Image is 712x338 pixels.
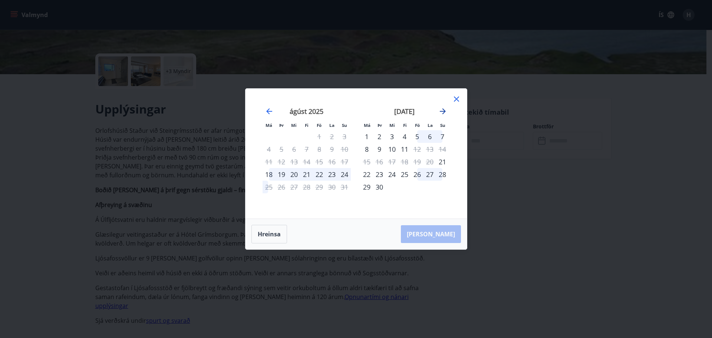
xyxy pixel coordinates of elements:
td: Choose laugardagur, 23. ágúst 2025 as your check-in date. It’s available. [326,168,338,181]
div: Aðeins innritun í boði [263,168,275,181]
td: Not available. sunnudagur, 3. ágúst 2025 [338,130,351,143]
div: 23 [373,168,386,181]
td: Not available. fimmtudagur, 14. ágúst 2025 [300,155,313,168]
td: Choose þriðjudagur, 30. september 2025 as your check-in date. It’s available. [373,181,386,193]
small: Mi [389,122,395,128]
td: Not available. föstudagur, 1. ágúst 2025 [313,130,326,143]
small: Þr [279,122,284,128]
td: Not available. laugardagur, 13. september 2025 [423,143,436,155]
td: Not available. miðvikudagur, 27. ágúst 2025 [288,181,300,193]
td: Choose miðvikudagur, 3. september 2025 as your check-in date. It’s available. [386,130,398,143]
td: Not available. föstudagur, 8. ágúst 2025 [313,143,326,155]
td: Not available. laugardagur, 30. ágúst 2025 [326,181,338,193]
div: 25 [398,168,411,181]
td: Choose mánudagur, 8. september 2025 as your check-in date. It’s available. [360,143,373,155]
td: Choose laugardagur, 27. september 2025 as your check-in date. It’s available. [423,168,436,181]
td: Not available. mánudagur, 4. ágúst 2025 [263,143,275,155]
td: Not available. sunnudagur, 10. ágúst 2025 [338,143,351,155]
td: Choose þriðjudagur, 9. september 2025 as your check-in date. It’s available. [373,143,386,155]
div: 28 [436,168,449,181]
td: Choose fimmtudagur, 11. september 2025 as your check-in date. It’s available. [398,143,411,155]
td: Choose miðvikudagur, 20. ágúst 2025 as your check-in date. It’s available. [288,168,300,181]
div: Aðeins innritun í boði [436,155,449,168]
small: Fö [415,122,420,128]
td: Not available. mánudagur, 25. ágúst 2025 [263,181,275,193]
small: Má [364,122,370,128]
td: Choose miðvikudagur, 24. september 2025 as your check-in date. It’s available. [386,168,398,181]
div: 19 [275,168,288,181]
td: Choose mánudagur, 29. september 2025 as your check-in date. It’s available. [360,181,373,193]
td: Not available. mánudagur, 11. ágúst 2025 [263,155,275,168]
div: 10 [386,143,398,155]
td: Choose fimmtudagur, 4. september 2025 as your check-in date. It’s available. [398,130,411,143]
td: Not available. miðvikudagur, 17. september 2025 [386,155,398,168]
div: 8 [360,143,373,155]
td: Choose sunnudagur, 24. ágúst 2025 as your check-in date. It’s available. [338,168,351,181]
div: 11 [398,143,411,155]
td: Not available. sunnudagur, 31. ágúst 2025 [338,181,351,193]
td: Not available. laugardagur, 16. ágúst 2025 [326,155,338,168]
td: Not available. föstudagur, 15. ágúst 2025 [313,155,326,168]
button: Hreinsa [251,225,287,243]
small: La [329,122,334,128]
td: Not available. sunnudagur, 17. ágúst 2025 [338,155,351,168]
td: Choose þriðjudagur, 23. september 2025 as your check-in date. It’s available. [373,168,386,181]
td: Choose sunnudagur, 28. september 2025 as your check-in date. It’s available. [436,168,449,181]
small: Su [440,122,445,128]
td: Not available. miðvikudagur, 13. ágúst 2025 [288,155,300,168]
td: Choose föstudagur, 22. ágúst 2025 as your check-in date. It’s available. [313,168,326,181]
div: 20 [288,168,300,181]
div: Calendar [254,98,458,210]
td: Not available. þriðjudagur, 12. ágúst 2025 [275,155,288,168]
small: Su [342,122,347,128]
td: Not available. fimmtudagur, 7. ágúst 2025 [300,143,313,155]
td: Not available. laugardagur, 2. ágúst 2025 [326,130,338,143]
div: 4 [398,130,411,143]
td: Not available. föstudagur, 29. ágúst 2025 [313,181,326,193]
small: Fö [317,122,322,128]
small: La [428,122,433,128]
small: Mi [291,122,297,128]
div: Aðeins útritun í boði [263,181,275,193]
small: Fi [403,122,407,128]
div: Move backward to switch to the previous month. [265,107,274,116]
td: Choose föstudagur, 5. september 2025 as your check-in date. It’s available. [411,130,423,143]
td: Not available. föstudagur, 19. september 2025 [411,155,423,168]
td: Choose miðvikudagur, 10. september 2025 as your check-in date. It’s available. [386,143,398,155]
td: Choose sunnudagur, 7. september 2025 as your check-in date. It’s available. [436,130,449,143]
div: 22 [313,168,326,181]
div: 3 [386,130,398,143]
div: 24 [338,168,351,181]
div: 5 [411,130,423,143]
div: 7 [436,130,449,143]
td: Choose þriðjudagur, 2. september 2025 as your check-in date. It’s available. [373,130,386,143]
td: Choose fimmtudagur, 21. ágúst 2025 as your check-in date. It’s available. [300,168,313,181]
td: Not available. sunnudagur, 14. september 2025 [436,143,449,155]
td: Not available. föstudagur, 12. september 2025 [411,143,423,155]
div: 30 [373,181,386,193]
div: 27 [423,168,436,181]
td: Not available. laugardagur, 9. ágúst 2025 [326,143,338,155]
small: Fi [305,122,309,128]
td: Not available. þriðjudagur, 26. ágúst 2025 [275,181,288,193]
div: 29 [360,181,373,193]
td: Choose laugardagur, 6. september 2025 as your check-in date. It’s available. [423,130,436,143]
td: Choose mánudagur, 1. september 2025 as your check-in date. It’s available. [360,130,373,143]
div: Aðeins útritun í boði [411,143,423,155]
div: 23 [326,168,338,181]
div: Move forward to switch to the next month. [438,107,447,116]
div: 22 [360,168,373,181]
td: Not available. þriðjudagur, 5. ágúst 2025 [275,143,288,155]
small: Þr [378,122,382,128]
td: Not available. þriðjudagur, 16. september 2025 [373,155,386,168]
div: 24 [386,168,398,181]
div: Aðeins innritun í boði [360,130,373,143]
td: Choose þriðjudagur, 19. ágúst 2025 as your check-in date. It’s available. [275,168,288,181]
td: Not available. fimmtudagur, 18. september 2025 [398,155,411,168]
div: 26 [411,168,423,181]
td: Not available. mánudagur, 15. september 2025 [360,155,373,168]
td: Choose mánudagur, 18. ágúst 2025 as your check-in date. It’s available. [263,168,275,181]
strong: ágúst 2025 [290,107,323,116]
td: Not available. laugardagur, 20. september 2025 [423,155,436,168]
td: Not available. miðvikudagur, 6. ágúst 2025 [288,143,300,155]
